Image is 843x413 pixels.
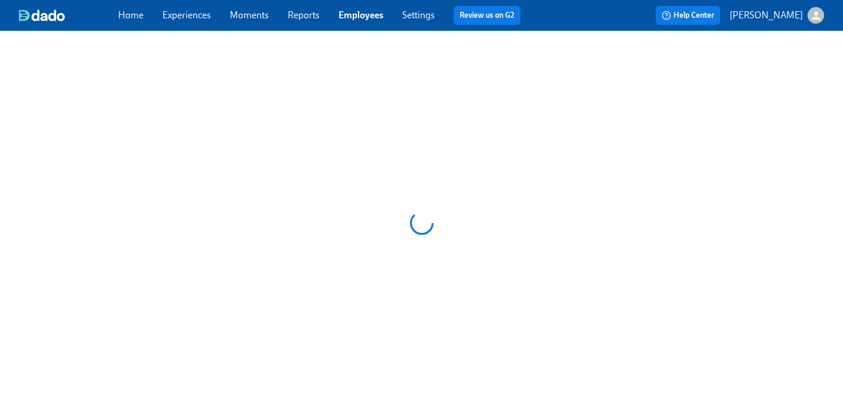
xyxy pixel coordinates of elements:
[162,9,211,21] a: Experiences
[656,6,720,25] button: Help Center
[402,9,435,21] a: Settings
[454,6,520,25] button: Review us on G2
[730,9,803,22] p: [PERSON_NAME]
[19,9,65,21] img: dado
[338,9,383,21] a: Employees
[288,9,320,21] a: Reports
[662,9,714,21] span: Help Center
[230,9,269,21] a: Moments
[118,9,144,21] a: Home
[460,9,515,21] a: Review us on G2
[730,7,824,24] button: [PERSON_NAME]
[19,9,118,21] a: dado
